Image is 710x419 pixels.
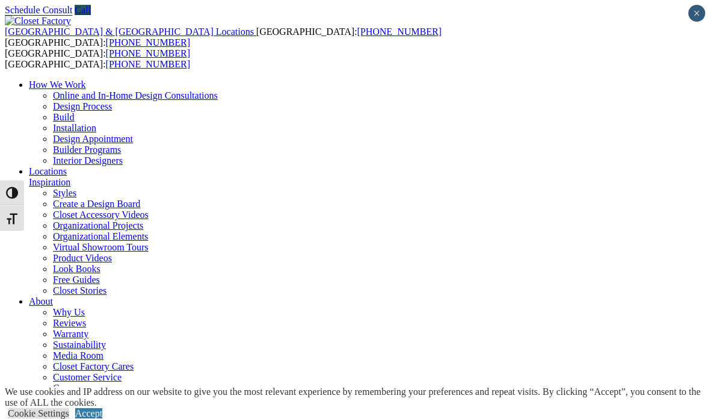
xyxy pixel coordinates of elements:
[29,177,70,187] a: Inspiration
[53,275,100,285] a: Free Guides
[53,155,123,166] a: Interior Designers
[53,144,121,155] a: Builder Programs
[53,264,100,274] a: Look Books
[53,220,143,231] a: Organizational Projects
[5,26,254,37] span: [GEOGRAPHIC_DATA] & [GEOGRAPHIC_DATA] Locations
[29,166,67,176] a: Locations
[53,361,134,371] a: Closet Factory Cares
[53,340,106,350] a: Sustainability
[53,350,103,361] a: Media Room
[53,209,149,220] a: Closet Accessory Videos
[53,112,75,122] a: Build
[5,5,72,15] a: Schedule Consult
[5,16,71,26] img: Closet Factory
[53,242,149,252] a: Virtual Showroom Tours
[29,296,53,306] a: About
[53,188,76,198] a: Styles
[53,199,140,209] a: Create a Design Board
[5,26,256,37] a: [GEOGRAPHIC_DATA] & [GEOGRAPHIC_DATA] Locations
[53,329,88,339] a: Warranty
[53,253,112,263] a: Product Videos
[53,231,148,241] a: Organizational Elements
[5,386,710,408] div: We use cookies and IP address on our website to give you the most relevant experience by remember...
[53,123,96,133] a: Installation
[53,307,85,317] a: Why Us
[75,408,102,418] a: Accept
[53,90,218,101] a: Online and In-Home Design Consultations
[357,26,441,37] a: [PHONE_NUMBER]
[106,48,190,58] a: [PHONE_NUMBER]
[53,101,112,111] a: Design Process
[53,372,122,382] a: Customer Service
[53,383,82,393] a: Careers
[53,134,133,144] a: Design Appointment
[29,79,86,90] a: How We Work
[75,5,91,15] a: Call
[53,285,106,296] a: Closet Stories
[688,5,705,22] button: Close
[106,59,190,69] a: [PHONE_NUMBER]
[106,37,190,48] a: [PHONE_NUMBER]
[5,26,442,48] span: [GEOGRAPHIC_DATA]: [GEOGRAPHIC_DATA]:
[8,408,69,418] a: Cookie Settings
[53,318,86,328] a: Reviews
[5,48,190,69] span: [GEOGRAPHIC_DATA]: [GEOGRAPHIC_DATA]:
